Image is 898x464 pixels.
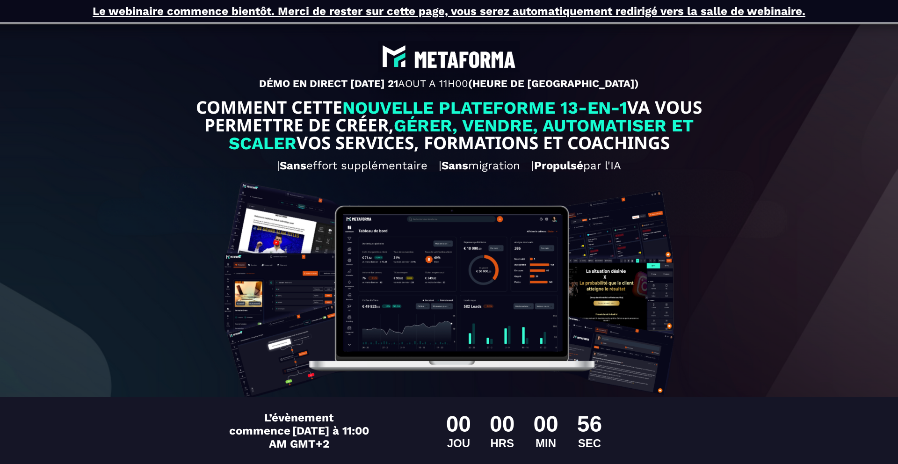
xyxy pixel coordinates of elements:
[442,159,468,172] b: Sans
[269,424,369,450] span: [DATE] à 11:00 AM GMT+2
[534,159,583,172] b: Propulsé
[446,411,471,437] div: 00
[7,78,891,89] p: DÉMO EN DIRECT [DATE] 21 (HEURE DE [GEOGRAPHIC_DATA])
[490,411,514,437] div: 00
[577,437,602,450] div: SEC
[342,98,627,118] span: NOUVELLE PLATEFORME 13-EN-1
[533,437,558,450] div: MIN
[533,411,558,437] div: 00
[210,177,688,445] img: 8a78929a06b90bc262b46db567466864_Design_sans_titre_(13).png
[398,78,468,89] span: AOUT A 11H00
[171,96,728,154] text: COMMENT CETTE VA VOUS PERMETTRE DE CRÉER, VOS SERVICES, FORMATIONS ET COACHINGS
[378,41,520,72] img: abe9e435164421cb06e33ef15842a39e_e5ef653356713f0d7dd3797ab850248d_Capture_d%E2%80%99e%CC%81cran_2...
[229,116,699,153] span: GÉRER, VENDRE, AUTOMATISER ET SCALER
[229,411,334,437] span: L’évènement commence
[7,154,891,177] h2: | effort supplémentaire | migration | par l'IA
[446,437,471,450] div: JOU
[577,411,602,437] div: 56
[280,159,306,172] b: Sans
[490,437,514,450] div: HRS
[93,5,805,18] u: Le webinaire commence bientôt. Merci de rester sur cette page, vous serez automatiquement redirig...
